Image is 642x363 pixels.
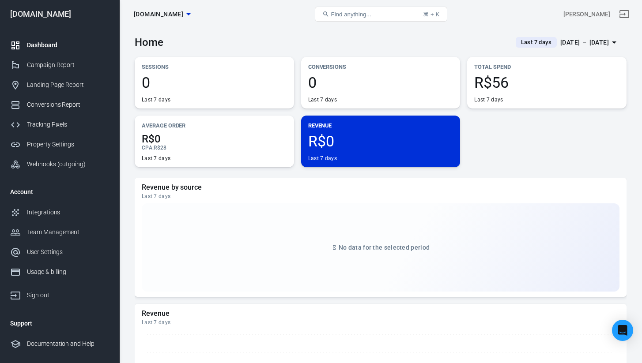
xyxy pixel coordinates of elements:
[27,100,109,109] div: Conversions Report
[614,4,635,25] a: Sign out
[3,222,116,242] a: Team Management
[134,9,183,20] span: zurahome.es
[27,41,109,50] div: Dashboard
[3,95,116,115] a: Conversions Report
[3,115,116,135] a: Tracking Pixels
[27,267,109,277] div: Usage & billing
[154,145,166,151] span: R$28
[130,6,194,22] button: [DOMAIN_NAME]
[560,37,609,48] div: [DATE] － [DATE]
[3,55,116,75] a: Campaign Report
[142,183,619,192] h5: Revenue by source
[135,36,163,49] h3: Home
[563,10,610,19] div: Account id: 7D9VSqxT
[315,7,447,22] button: Find anything...⌘ + K
[3,35,116,55] a: Dashboard
[3,262,116,282] a: Usage & billing
[142,319,619,326] div: Last 7 days
[339,244,430,251] span: No data for the selected period
[142,75,287,90] span: 0
[27,60,109,70] div: Campaign Report
[3,154,116,174] a: Webhooks (outgoing)
[474,62,619,71] p: Total Spend
[27,208,109,217] div: Integrations
[27,120,109,129] div: Tracking Pixels
[3,10,116,18] div: [DOMAIN_NAME]
[142,96,170,103] div: Last 7 days
[423,11,439,18] div: ⌘ + K
[27,339,109,348] div: Documentation and Help
[517,38,555,47] span: Last 7 days
[27,291,109,300] div: Sign out
[27,228,109,237] div: Team Management
[509,35,627,50] button: Last 7 days[DATE] － [DATE]
[3,135,116,154] a: Property Settings
[474,96,503,103] div: Last 7 days
[142,134,287,144] span: R$0
[331,11,371,18] span: Find anything...
[612,320,633,341] div: Open Intercom Messenger
[27,80,109,90] div: Landing Page Report
[308,75,453,90] span: 0
[142,309,619,318] h5: Revenue
[27,247,109,257] div: User Settings
[3,242,116,262] a: User Settings
[27,160,109,169] div: Webhooks (outgoing)
[142,145,154,151] span: CPA :
[308,96,337,103] div: Last 7 days
[27,140,109,149] div: Property Settings
[142,121,287,130] p: Average Order
[3,202,116,222] a: Integrations
[474,75,619,90] span: R$56
[308,121,453,130] p: Revenue
[3,75,116,95] a: Landing Page Report
[308,134,453,149] span: R$0
[3,282,116,305] a: Sign out
[308,62,453,71] p: Conversions
[142,193,619,200] div: Last 7 days
[142,62,287,71] p: Sessions
[308,155,337,162] div: Last 7 days
[3,313,116,334] li: Support
[3,181,116,202] li: Account
[142,155,170,162] div: Last 7 days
